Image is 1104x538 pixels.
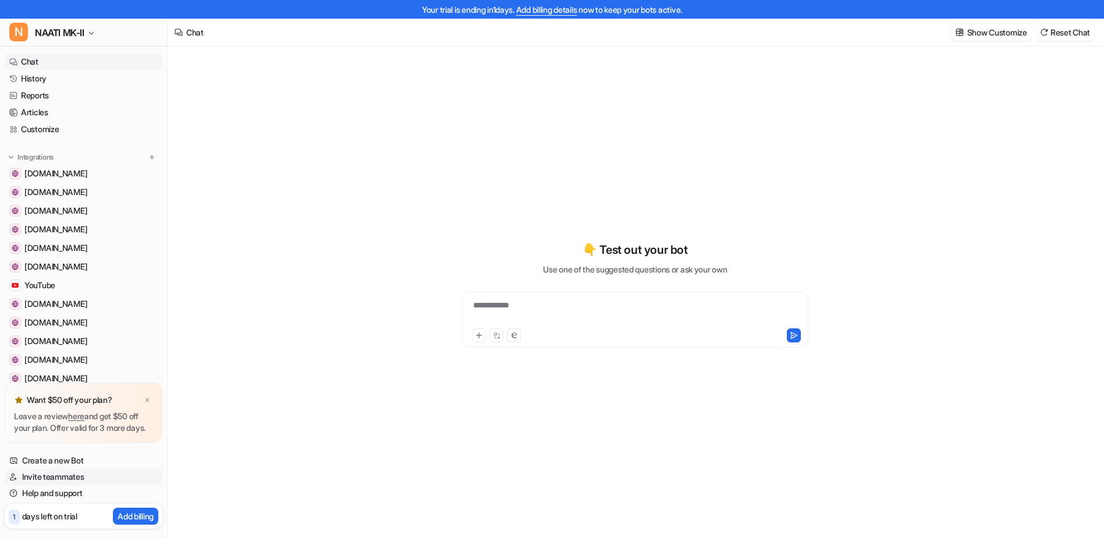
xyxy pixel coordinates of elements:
button: Reset Chat [1036,24,1095,41]
a: Chat [5,54,162,70]
span: [DOMAIN_NAME] [24,335,87,347]
button: Integrations [5,151,57,163]
a: Create a new Bot [5,452,162,469]
p: Leave a review and get $50 off your plan. Offer valid for 3 more days. [14,410,153,434]
span: [DOMAIN_NAME] [24,242,87,254]
a: Articles [5,104,162,121]
span: N [9,23,28,41]
img: www.naati.com.au [12,170,19,177]
a: polaron.com.au[DOMAIN_NAME] [5,296,162,312]
span: [DOMAIN_NAME] [24,298,87,310]
img: reset [1040,28,1048,37]
a: www.eventbrite.com[DOMAIN_NAME] [5,259,162,275]
a: www.trybooking.com[DOMAIN_NAME] [5,221,162,238]
p: 1 [13,512,16,522]
p: Add billing [118,510,154,522]
img: menu_add.svg [148,153,156,161]
a: events.humanitix.com[DOMAIN_NAME] [5,370,162,387]
a: Invite teammates [5,469,162,485]
img: my.naati.com.au [12,319,19,326]
p: Want $50 off your plan? [27,394,112,406]
span: [DOMAIN_NAME] [24,261,87,272]
a: www.naati.com.au[DOMAIN_NAME] [5,165,162,182]
img: polaron.com.au [12,300,19,307]
img: events.humanitix.com [12,375,19,382]
a: Help and support [5,485,162,501]
span: [DOMAIN_NAME] [24,373,87,384]
span: [DOMAIN_NAME] [24,354,87,366]
p: Use one of the suggested questions or ask your own [543,263,727,275]
img: mailchi.mp [12,189,19,196]
span: NAATI MK-II [35,24,84,41]
img: customize [956,28,964,37]
img: office.ausit.org [12,207,19,214]
div: Chat [186,26,204,38]
img: x [144,397,151,404]
img: www.eventbrite.com [12,263,19,270]
a: mailchi.mp[DOMAIN_NAME] [5,184,162,200]
img: YouTube [12,282,19,289]
a: learn.naati.com.au[DOMAIN_NAME] [5,240,162,256]
img: expand menu [7,153,15,161]
button: Add billing [113,508,158,525]
img: star [14,395,23,405]
a: YouTubeYouTube [5,277,162,293]
a: us06web.zoom.us[DOMAIN_NAME] [5,352,162,368]
span: [DOMAIN_NAME] [24,317,87,328]
img: us06web.zoom.us [12,356,19,363]
button: Show Customize [952,24,1032,41]
p: 👇 Test out your bot [583,241,687,259]
a: nexpd.com[DOMAIN_NAME] [5,333,162,349]
span: YouTube [24,279,55,291]
a: office.ausit.org[DOMAIN_NAME] [5,203,162,219]
span: [DOMAIN_NAME] [24,186,87,198]
a: Customize [5,121,162,137]
p: Show Customize [967,26,1027,38]
a: here [68,411,84,421]
span: [DOMAIN_NAME] [24,168,87,179]
a: Reports [5,87,162,104]
span: [DOMAIN_NAME] [24,224,87,235]
p: days left on trial [22,510,77,522]
img: nexpd.com [12,338,19,345]
img: www.trybooking.com [12,226,19,233]
a: my.naati.com.au[DOMAIN_NAME] [5,314,162,331]
a: Add billing details [516,5,577,15]
p: Integrations [17,153,54,162]
a: History [5,70,162,87]
span: [DOMAIN_NAME] [24,205,87,217]
img: learn.naati.com.au [12,245,19,252]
